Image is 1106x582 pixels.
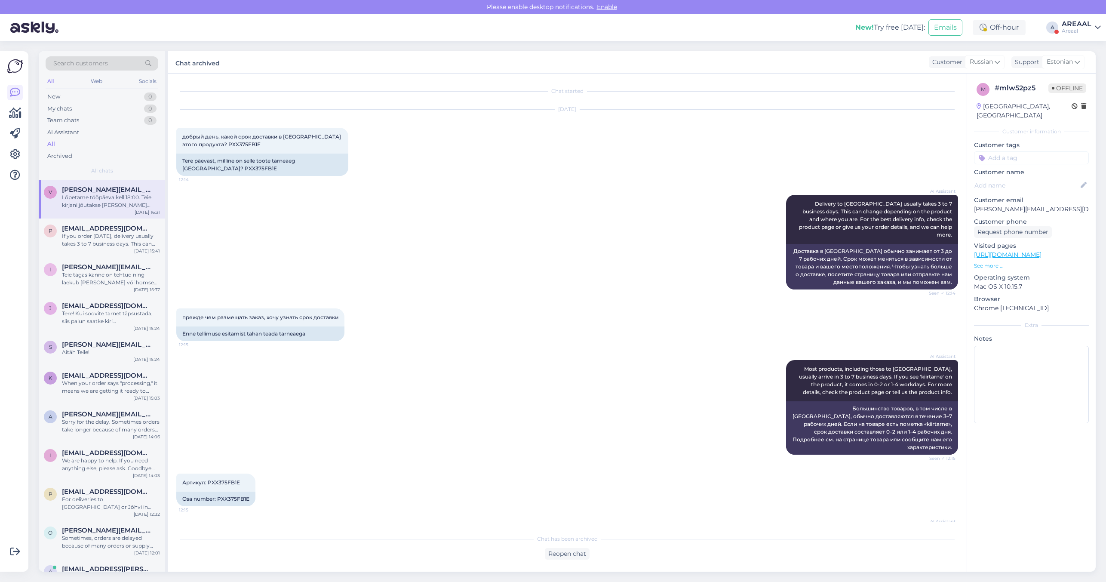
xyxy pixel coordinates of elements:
[133,434,160,440] div: [DATE] 14:06
[91,167,113,175] span: All chats
[47,152,72,160] div: Archived
[133,395,160,401] div: [DATE] 15:03
[47,105,72,113] div: My chats
[134,286,160,293] div: [DATE] 15:37
[974,251,1041,259] a: [URL][DOMAIN_NAME]
[7,58,23,74] img: Askly Logo
[974,262,1089,270] p: See more ...
[176,87,958,95] div: Chat started
[974,226,1052,238] div: Request phone number
[62,341,151,348] span: sirkel@hotmail.com
[62,186,151,194] span: vitaly.farafonov@gmail.com
[49,452,51,459] span: i
[134,511,160,517] div: [DATE] 12:32
[928,19,962,36] button: Emails
[46,76,55,87] div: All
[47,140,55,148] div: All
[49,491,52,497] span: p
[62,348,160,356] div: Aitäh Teile!
[49,266,51,273] span: i
[179,507,211,513] span: 12:15
[62,418,160,434] div: Sorry for the delay. Sometimes orders take longer because of many orders or supply problems. We a...
[594,3,620,11] span: Enable
[1062,28,1091,34] div: Areaal
[176,105,958,113] div: [DATE]
[134,550,160,556] div: [DATE] 12:01
[49,413,52,420] span: A
[62,488,151,496] span: pedak.maret@gmail.com
[49,568,52,575] span: a
[545,548,590,560] div: Reopen chat
[47,128,79,137] div: AI Assistant
[923,188,955,194] span: AI Assistant
[855,23,874,31] b: New!
[133,472,160,479] div: [DATE] 14:03
[176,326,344,341] div: Enne tellimuse esitamist tahan teada tarneaega
[977,102,1072,120] div: [GEOGRAPHIC_DATA], [GEOGRAPHIC_DATA]
[974,128,1089,135] div: Customer information
[182,314,338,320] span: прежде чем размещать заказ, хочу узнать срок доставки
[62,194,160,209] div: Lõpetame tööpäeva kell 18:00. Teie kirjani jõutakse [PERSON_NAME] päeva jooksul.
[923,290,955,296] span: Seen ✓ 12:14
[53,59,108,68] span: Search customers
[62,496,160,511] div: For deliveries to [GEOGRAPHIC_DATA] or Jõhvi in [GEOGRAPHIC_DATA], we estimate delivery time to b...
[995,83,1048,93] div: # mlw52pz5
[176,154,348,176] div: Tere päevast, milline on selle toote tarneaeg [GEOGRAPHIC_DATA]? PXX375FB1E
[974,241,1089,250] p: Visited pages
[974,168,1089,177] p: Customer name
[923,455,955,462] span: Seen ✓ 12:15
[47,92,60,101] div: New
[144,92,157,101] div: 0
[1048,83,1086,93] span: Offline
[1062,21,1091,28] div: AREAAL
[49,228,52,234] span: p
[974,295,1089,304] p: Browser
[974,205,1089,214] p: [PERSON_NAME][EMAIL_ADDRESS][DOMAIN_NAME]
[974,273,1089,282] p: Operating system
[62,271,160,286] div: Teie tagasikanne on tehtud ning laekub [PERSON_NAME] või homse päeva jooksul.
[974,334,1089,343] p: Notes
[974,282,1089,291] p: Mac OS X 10.15.7
[144,105,157,113] div: 0
[970,57,993,67] span: Russian
[182,479,240,486] span: Артикул: PXX375FB1E
[48,530,52,536] span: O
[974,151,1089,164] input: Add a tag
[62,410,151,418] span: Aleksei_dm@mail.ru
[49,375,52,381] span: k
[799,366,953,395] span: Most products, including those to [GEOGRAPHIC_DATA], usually arrive in 3 to 7 business days. If y...
[981,86,986,92] span: m
[134,248,160,254] div: [DATE] 15:41
[133,356,160,363] div: [DATE] 15:24
[176,492,255,506] div: Osa number: PXX375FB1E
[1047,57,1073,67] span: Estonian
[974,321,1089,329] div: Extra
[786,244,958,289] div: Доставка в [GEOGRAPHIC_DATA] обычно занимает от 3 до 7 рабочих дней. Срок может меняться в зависи...
[137,76,158,87] div: Socials
[62,232,160,248] div: If you order [DATE], delivery usually takes 3 to 7 business days. This can change depending on pr...
[62,263,151,271] span: ivars.cibulis@gmail.com
[855,22,925,33] div: Try free [DATE]:
[1046,22,1058,34] div: A
[133,325,160,332] div: [DATE] 15:24
[62,534,160,550] div: Sometimes, orders are delayed because of many orders or supply chain problems. We are trying our ...
[786,401,958,455] div: Большинство товаров, в том числе в [GEOGRAPHIC_DATA], обычно доставляются в течение 3–7 рабочих д...
[799,200,953,238] span: Delivery to [GEOGRAPHIC_DATA] usually takes 3 to 7 business days. This can change depending on th...
[175,56,220,68] label: Chat archived
[62,565,151,573] span: aavo@wormald.ee
[62,457,160,472] div: We are happy to help. If you need anything else, please ask. Goodbye and have a great day!
[923,518,955,525] span: AI Assistant
[182,133,342,148] span: добрый день, какой срок доставки в [GEOGRAPHIC_DATA] этого продукта? PXX375FB1E
[62,527,151,534] span: Olga.jel@icloud.com
[62,302,151,310] span: jarveltjessica@gmail.com
[62,379,160,395] div: When your order says "processing," it means we are getting it ready to send. This includes pickin...
[62,225,151,232] span: pedakpiret@gmail.com
[974,196,1089,205] p: Customer email
[974,141,1089,150] p: Customer tags
[1062,21,1101,34] a: AREAALAreaal
[179,342,211,348] span: 12:15
[973,20,1026,35] div: Off-hour
[49,189,52,195] span: v
[537,535,598,543] span: Chat has been archived
[62,372,151,379] span: kirsimaamartin@outlook.com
